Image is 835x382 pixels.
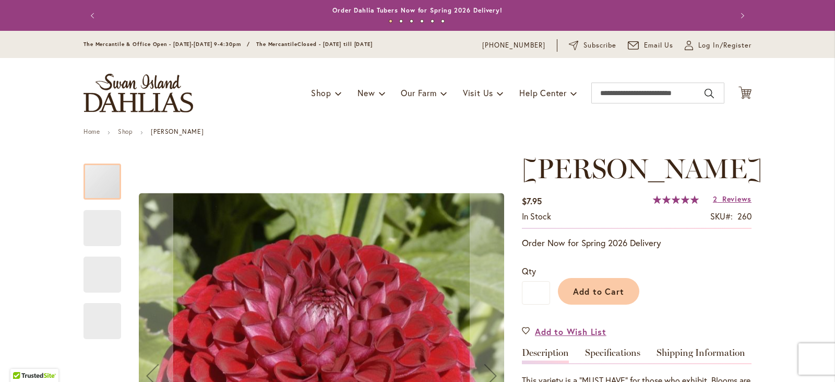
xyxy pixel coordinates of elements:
[698,40,751,51] span: Log In/Register
[399,19,403,23] button: 2 of 6
[713,194,718,204] span: 2
[583,40,616,51] span: Subscribe
[83,200,132,246] div: CORNEL
[657,348,745,363] a: Shipping Information
[522,348,569,363] a: Description
[332,6,503,14] a: Order Dahlia Tubers Now for Spring 2026 Delivery!
[710,211,733,222] strong: SKU
[463,87,493,98] span: Visit Us
[410,19,413,23] button: 3 of 6
[431,19,434,23] button: 5 of 6
[522,237,751,249] p: Order Now for Spring 2026 Delivery
[519,87,567,98] span: Help Center
[558,278,639,305] button: Add to Cart
[389,19,392,23] button: 1 of 6
[357,87,375,98] span: New
[83,153,132,200] div: CORNEL
[713,194,751,204] a: 2 Reviews
[573,286,625,297] span: Add to Cart
[83,41,297,48] span: The Mercantile & Office Open - [DATE]-[DATE] 9-4:30pm / The Mercantile
[522,326,606,338] a: Add to Wish List
[737,211,751,223] div: 260
[685,40,751,51] a: Log In/Register
[83,293,121,339] div: CORNEL
[297,41,373,48] span: Closed - [DATE] till [DATE]
[83,246,132,293] div: CORNEL
[151,128,204,135] strong: [PERSON_NAME]
[441,19,445,23] button: 6 of 6
[731,5,751,26] button: Next
[628,40,674,51] a: Email Us
[522,152,762,185] span: [PERSON_NAME]
[83,128,100,135] a: Home
[535,326,606,338] span: Add to Wish List
[585,348,640,363] a: Specifications
[722,194,751,204] span: Reviews
[83,5,104,26] button: Previous
[118,128,133,135] a: Shop
[644,40,674,51] span: Email Us
[522,211,551,222] span: In stock
[569,40,616,51] a: Subscribe
[482,40,545,51] a: [PHONE_NUMBER]
[522,265,536,276] span: Qty
[653,195,699,204] div: 100%
[311,87,331,98] span: Shop
[401,87,436,98] span: Our Farm
[522,195,542,206] span: $7.95
[522,211,551,223] div: Availability
[420,19,424,23] button: 4 of 6
[83,74,193,112] a: store logo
